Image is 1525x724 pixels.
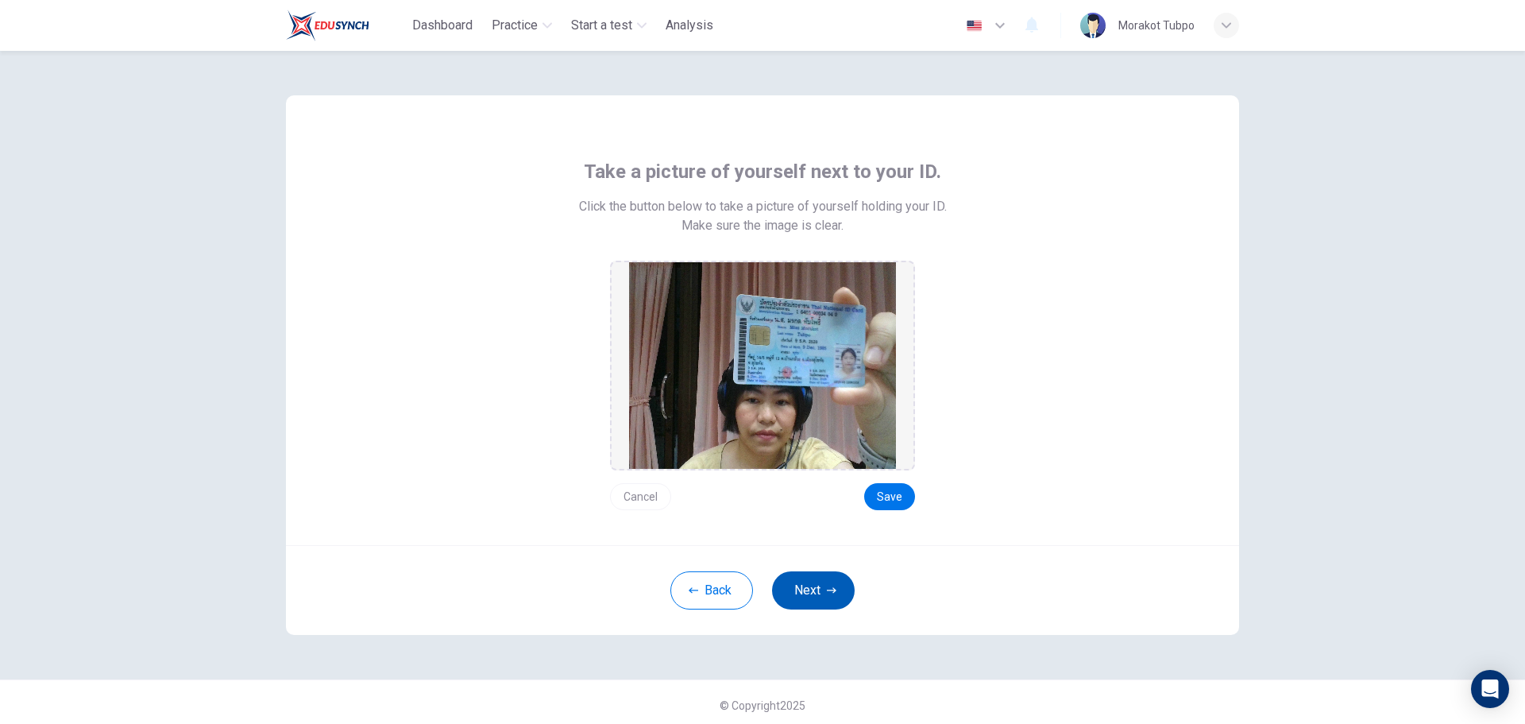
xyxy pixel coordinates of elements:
img: Profile picture [1080,13,1106,38]
button: Save [864,483,915,510]
button: Dashboard [406,11,479,40]
button: Start a test [565,11,653,40]
div: Open Intercom Messenger [1471,670,1509,708]
button: Practice [485,11,558,40]
button: Back [670,571,753,610]
div: Morakot Tubpo [1118,16,1195,35]
img: en [964,20,984,32]
span: Take a picture of yourself next to your ID. [584,159,941,184]
button: Cancel [610,483,671,510]
img: Train Test logo [286,10,369,41]
span: Click the button below to take a picture of yourself holding your ID. [579,197,947,216]
span: Make sure the image is clear. [681,216,844,235]
span: © Copyright 2025 [720,699,805,712]
a: Train Test logo [286,10,406,41]
button: Next [772,571,855,610]
span: Practice [492,16,538,35]
button: Analysis [659,11,720,40]
img: preview screemshot [629,262,896,469]
span: Dashboard [412,16,473,35]
span: Analysis [666,16,713,35]
span: Start a test [571,16,632,35]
